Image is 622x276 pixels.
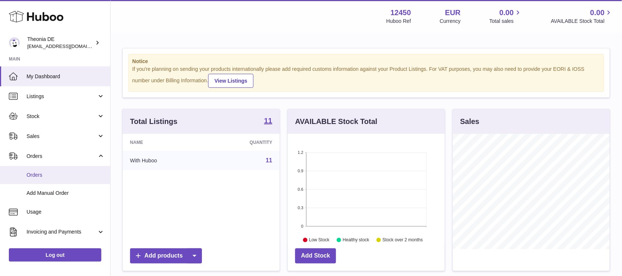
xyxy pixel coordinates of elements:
[295,117,377,127] h3: AVAILABLE Stock Total
[440,18,461,25] div: Currency
[27,36,94,50] div: Theonia DE
[27,172,105,179] span: Orders
[264,117,272,126] a: 11
[382,237,423,242] text: Stock over 2 months
[27,190,105,197] span: Add Manual Order
[123,151,206,170] td: With Huboo
[27,153,97,160] span: Orders
[301,224,303,228] text: 0
[27,208,105,215] span: Usage
[206,134,280,151] th: Quantity
[551,8,613,25] a: 0.00 AVAILABLE Stock Total
[27,228,97,235] span: Invoicing and Payments
[500,8,514,18] span: 0.00
[130,117,178,127] h3: Total Listings
[266,157,272,163] a: 11
[298,206,303,210] text: 0.3
[590,8,605,18] span: 0.00
[387,18,411,25] div: Huboo Ref
[298,187,303,192] text: 0.6
[27,93,97,100] span: Listings
[343,237,370,242] text: Healthy stock
[123,134,206,151] th: Name
[132,66,600,88] div: If you're planning on sending your products internationally please add required customs informati...
[27,113,97,120] span: Stock
[298,169,303,173] text: 0.9
[208,74,254,88] a: View Listings
[130,248,202,263] a: Add products
[27,133,97,140] span: Sales
[132,58,600,65] strong: Notice
[460,117,479,127] h3: Sales
[27,43,108,49] span: [EMAIL_ADDRESS][DOMAIN_NAME]
[298,150,303,155] text: 1.2
[27,73,105,80] span: My Dashboard
[551,18,613,25] span: AVAILABLE Stock Total
[309,237,330,242] text: Low Stock
[9,37,20,48] img: info-de@theonia.com
[264,117,272,124] strong: 11
[295,248,336,263] a: Add Stock
[489,18,522,25] span: Total sales
[489,8,522,25] a: 0.00 Total sales
[445,8,461,18] strong: EUR
[9,248,101,262] a: Log out
[391,8,411,18] strong: 12450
